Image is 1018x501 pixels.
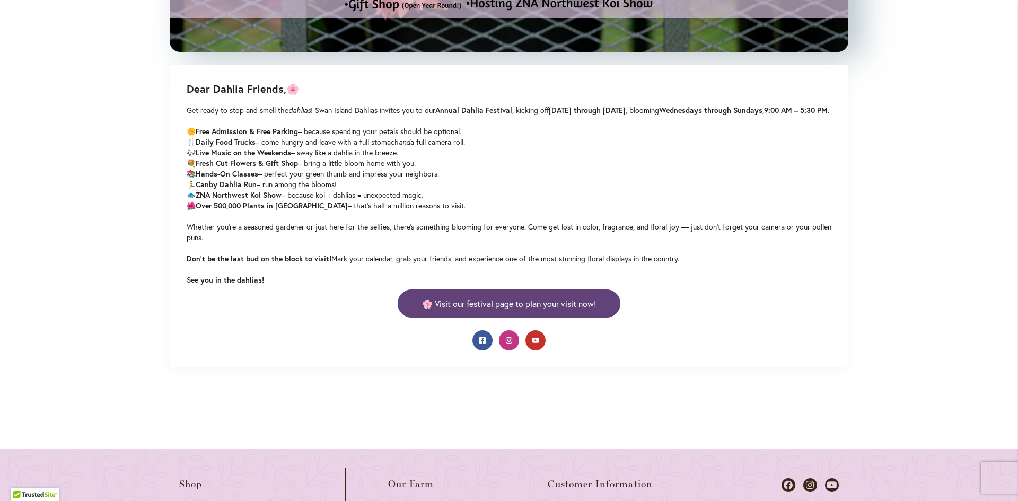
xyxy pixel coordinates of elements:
[549,105,626,115] strong: [DATE] through [DATE]
[388,479,434,489] span: Our Farm
[196,190,282,200] strong: ZNA Northwest Koi Show
[288,106,311,115] em: dahlias
[398,289,620,318] a: 🌸 Visit our festival page to plan your visit now!
[187,82,286,96] strong: Dear Dahlia Friends,
[782,478,795,492] a: Dahlias on Facebook
[8,463,38,493] iframe: Launch Accessibility Center
[399,137,410,147] em: and
[196,126,298,136] strong: Free Admission & Free Parking
[499,330,519,350] a: Instagram: Swan Island Dahlias
[472,330,493,350] a: Facebook: Swan Island Dahlias
[764,105,828,115] strong: 9:00 AM – 5:30 PM
[196,179,257,189] strong: Canby Dahlia Run
[187,253,331,263] strong: Don’t be the last bud on the block to visit!
[187,82,300,96] strong: 🌸
[187,105,831,285] p: Get ready to stop and smell the ! Swan Island Dahlias invites you to our , kicking off , blooming...
[803,478,817,492] a: Dahlias on Instagram
[548,479,653,489] span: Customer Information
[196,169,258,179] strong: Hands-On Classes
[196,137,256,147] strong: Daily Food Trucks
[422,297,596,310] span: 🌸 Visit our festival page to plan your visit now!
[187,275,264,285] strong: See you in the dahlias!
[435,105,512,115] strong: Annual Dahlia Festival
[196,158,298,168] strong: Fresh Cut Flowers & Gift Shop
[659,105,762,115] strong: Wednesdays through Sundays
[179,479,203,489] span: Shop
[196,147,291,157] strong: Live Music on the Weekends
[196,200,348,210] strong: Over 500,000 Plants in [GEOGRAPHIC_DATA]
[825,478,839,492] a: Dahlias on Youtube
[525,330,546,350] a: YouTube: Swan Island Dahlias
